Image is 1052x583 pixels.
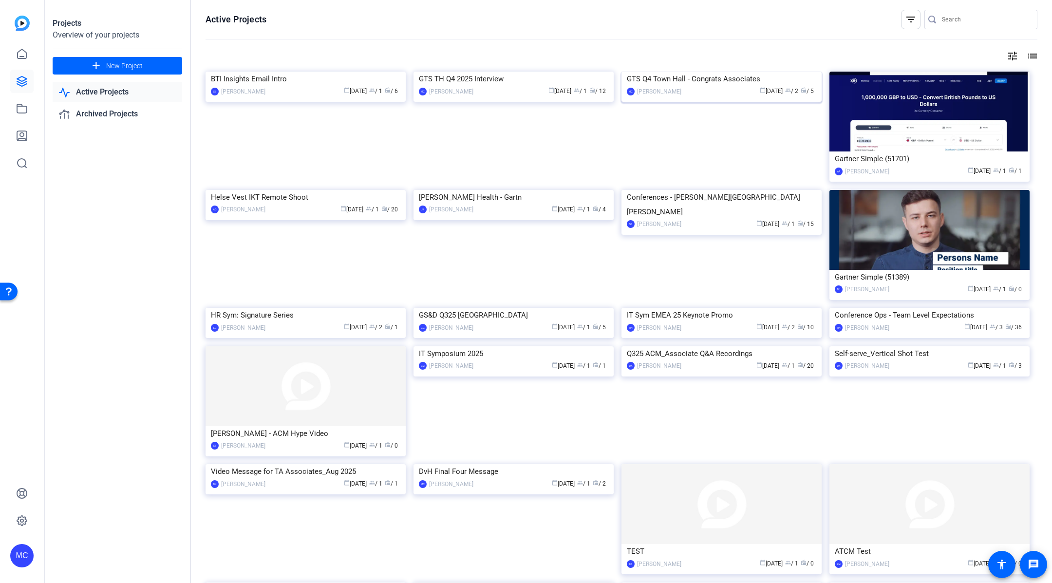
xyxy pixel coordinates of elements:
div: [PERSON_NAME] [221,323,265,333]
span: group [993,167,999,173]
span: / 1 [577,324,590,331]
div: SS [211,442,219,450]
mat-icon: tune [1007,50,1018,62]
div: [PERSON_NAME] [637,361,681,371]
div: [PERSON_NAME] [221,87,265,96]
span: group [574,87,580,93]
span: / 1 [577,362,590,369]
span: [DATE] [344,442,367,449]
span: calendar_today [756,220,762,226]
span: calendar_today [968,362,974,368]
span: calendar_today [760,87,766,93]
div: Conferences - [PERSON_NAME][GEOGRAPHIC_DATA][PERSON_NAME] [627,190,816,219]
span: calendar_today [548,87,554,93]
span: group [369,480,375,486]
div: [PERSON_NAME] [429,323,473,333]
div: [PERSON_NAME] [221,479,265,489]
span: [DATE] [968,168,991,174]
span: [DATE] [552,362,575,369]
span: calendar_today [344,323,350,329]
span: calendar_today [340,206,346,211]
div: GG [419,324,427,332]
span: group [785,87,791,93]
span: / 1 [993,362,1006,369]
span: radio [801,560,807,565]
span: / 1 [993,286,1006,293]
span: [DATE] [968,362,991,369]
img: blue-gradient.svg [15,16,30,31]
button: New Project [53,57,182,75]
div: [PERSON_NAME] [637,559,681,569]
div: [PERSON_NAME] [845,167,889,176]
span: / 4 [593,206,606,213]
div: DvH Final Four Message [419,464,608,479]
span: radio [593,480,599,486]
div: [PERSON_NAME] [429,87,473,96]
span: radio [1005,323,1011,329]
span: [DATE] [968,286,991,293]
span: [DATE] [340,206,363,213]
span: / 15 [797,221,814,227]
span: / 0 [801,560,814,567]
div: [PERSON_NAME] [429,479,473,489]
div: Overview of your projects [53,29,182,41]
span: / 1 [593,362,606,369]
div: IT Sym EMEA 25 Keynote Promo [627,308,816,322]
div: Helse Vest IKT Remote Shoot [211,190,400,205]
span: [DATE] [760,560,783,567]
span: radio [593,206,599,211]
span: radio [1009,167,1014,173]
div: MC [10,544,34,567]
span: / 1 [385,324,398,331]
div: RH [835,324,843,332]
span: / 0 [1009,286,1022,293]
div: SS [627,220,635,228]
span: / 3 [1009,362,1022,369]
span: / 1 [577,206,590,213]
span: calendar_today [344,480,350,486]
mat-icon: add [90,60,102,72]
span: / 12 [589,88,606,94]
mat-icon: list [1026,50,1037,62]
div: JK [419,206,427,213]
span: / 2 [785,88,798,94]
span: group [993,362,999,368]
span: / 0 [385,442,398,449]
span: / 1 [1009,168,1022,174]
span: / 6 [385,88,398,94]
span: / 5 [593,324,606,331]
span: group [782,220,788,226]
span: radio [797,362,803,368]
span: / 1 [782,221,795,227]
div: IT Symposium 2025 [419,346,608,361]
span: calendar_today [968,285,974,291]
div: Projects [53,18,182,29]
div: [PERSON_NAME] [429,205,473,214]
div: [PERSON_NAME] - ACM Hype Video [211,426,400,441]
span: [DATE] [344,480,367,487]
div: KS [627,560,635,568]
span: / 1 [366,206,379,213]
div: ATCM Test [835,544,1024,559]
span: calendar_today [552,323,558,329]
span: / 10 [797,324,814,331]
div: MC [419,88,427,95]
span: radio [1009,362,1014,368]
span: / 5 [801,88,814,94]
div: [PERSON_NAME] [845,284,889,294]
div: [PERSON_NAME] [221,205,265,214]
div: Gartner Simple (51701) [835,151,1024,166]
span: group [993,285,999,291]
span: [DATE] [344,88,367,94]
div: EM [419,362,427,370]
span: calendar_today [968,167,974,173]
h1: Active Projects [206,14,266,25]
span: group [366,206,372,211]
span: [DATE] [548,88,571,94]
span: radio [589,87,595,93]
span: radio [381,206,387,211]
span: [DATE] [756,221,779,227]
span: group [369,442,375,448]
span: group [782,362,788,368]
span: / 1 [369,480,382,487]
